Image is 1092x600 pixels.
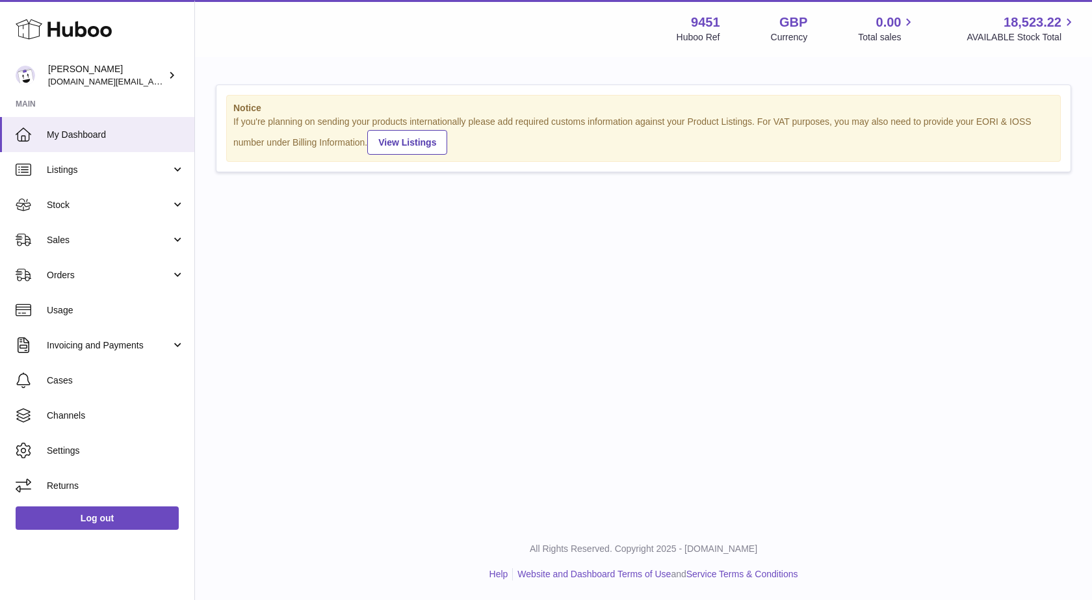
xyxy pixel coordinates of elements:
div: If you're planning on sending your products internationally please add required customs informati... [233,116,1054,155]
span: Stock [47,199,171,211]
span: Total sales [858,31,916,44]
a: Log out [16,506,179,530]
span: Settings [47,445,185,457]
span: AVAILABLE Stock Total [967,31,1076,44]
div: Currency [771,31,808,44]
a: View Listings [367,130,447,155]
span: Usage [47,304,185,317]
span: My Dashboard [47,129,185,141]
span: Invoicing and Payments [47,339,171,352]
span: Channels [47,410,185,422]
p: All Rights Reserved. Copyright 2025 - [DOMAIN_NAME] [205,543,1082,555]
span: Sales [47,234,171,246]
a: 0.00 Total sales [858,14,916,44]
img: amir.ch@gmail.com [16,66,35,85]
span: Returns [47,480,185,492]
strong: Notice [233,102,1054,114]
a: 18,523.22 AVAILABLE Stock Total [967,14,1076,44]
span: [DOMAIN_NAME][EMAIL_ADDRESS][DOMAIN_NAME] [48,76,259,86]
a: Help [489,569,508,579]
span: Orders [47,269,171,281]
li: and [513,568,798,580]
span: Cases [47,374,185,387]
div: [PERSON_NAME] [48,63,165,88]
div: Huboo Ref [677,31,720,44]
span: Listings [47,164,171,176]
span: 0.00 [876,14,902,31]
strong: GBP [779,14,807,31]
strong: 9451 [691,14,720,31]
a: Website and Dashboard Terms of Use [517,569,671,579]
a: Service Terms & Conditions [686,569,798,579]
span: 18,523.22 [1004,14,1061,31]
